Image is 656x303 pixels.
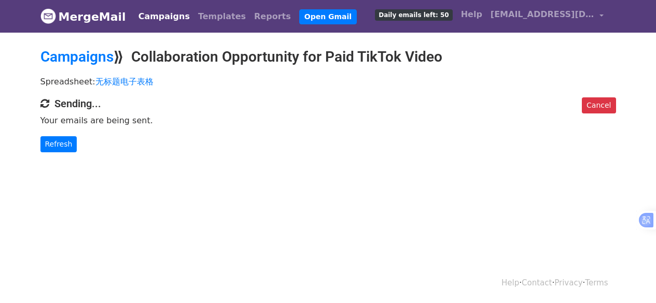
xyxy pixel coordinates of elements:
[95,77,153,86] a: 无标题电子表格
[40,8,56,24] img: MergeMail logo
[40,6,126,27] a: MergeMail
[501,278,519,287] a: Help
[554,278,582,287] a: Privacy
[194,6,250,27] a: Templates
[375,9,452,21] span: Daily emails left: 50
[40,76,616,87] p: Spreadsheet:
[134,6,194,27] a: Campaigns
[40,48,114,65] a: Campaigns
[299,9,357,24] a: Open Gmail
[250,6,295,27] a: Reports
[486,4,608,28] a: [EMAIL_ADDRESS][DOMAIN_NAME]
[585,278,608,287] a: Terms
[491,8,594,21] span: [EMAIL_ADDRESS][DOMAIN_NAME]
[457,4,486,25] a: Help
[522,278,552,287] a: Contact
[40,115,616,126] p: Your emails are being sent.
[582,97,616,113] a: Cancel
[40,48,616,66] h2: ⟫ Collaboration Opportunity for Paid TikTok Video
[40,136,77,152] a: Refresh
[371,4,456,25] a: Daily emails left: 50
[40,97,616,110] h4: Sending...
